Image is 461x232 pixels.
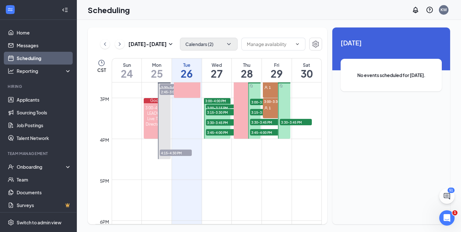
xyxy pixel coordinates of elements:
[262,58,292,82] a: August 29, 2025
[439,210,455,226] iframe: Intercom live chat
[17,199,71,212] a: SurveysCrown
[8,219,14,226] svg: Settings
[292,62,321,68] div: Sat
[144,98,170,103] div: Google
[202,62,232,68] div: Wed
[112,58,142,82] a: August 24, 2025
[17,173,71,186] a: Team
[17,119,71,132] a: Job Postings
[280,119,312,125] span: 3:30-3:45 PM
[250,119,282,125] span: 3:30-3:45 PM
[263,98,290,104] span: 3:00-3:30 PM
[439,189,455,204] button: ChatActive
[7,6,13,13] svg: WorkstreamLogo
[250,109,282,115] span: 3:15-3:30 PM
[353,72,429,79] span: No events scheduled for [DATE].
[292,68,321,79] h1: 30
[180,38,238,50] button: Calendars (2)ChevronDown
[309,38,322,50] button: Settings
[247,41,292,48] input: Manage availability
[426,6,433,14] svg: QuestionInfo
[250,129,282,135] span: 3:45-4:00 PM
[142,58,172,82] a: August 25, 2025
[262,68,292,79] h1: 29
[264,106,268,110] svg: User
[167,40,174,48] svg: SmallChevronDown
[202,68,232,79] h1: 27
[206,104,238,111] span: 3:00-3:15 PM
[269,106,271,110] span: 1
[292,58,321,82] a: August 30, 2025
[206,109,238,115] span: 3:15-3:30 PM
[17,132,71,144] a: Talent Network
[8,68,14,74] svg: Analysis
[172,58,202,82] a: August 26, 2025
[99,96,110,103] div: 3pm
[102,40,108,48] svg: ChevronLeft
[17,39,71,52] a: Messages
[250,99,282,105] span: 3:00-3:15 PM
[128,41,167,48] h3: [DATE] - [DATE]
[17,106,71,119] a: Sourcing Tools
[112,68,142,79] h1: 24
[117,40,123,48] svg: ChevronRight
[412,6,419,14] svg: Notifications
[8,84,70,89] div: Hiring
[448,188,455,193] div: 51
[99,136,110,143] div: 4pm
[100,39,110,49] button: ChevronLeft
[142,62,172,68] div: Mon
[232,62,262,68] div: Thu
[341,38,442,48] span: [DATE]
[17,68,72,74] div: Reporting
[295,42,300,47] svg: ChevronDown
[172,68,202,79] h1: 26
[262,62,292,68] div: Fri
[17,93,71,106] a: Applicants
[88,4,130,15] h1: Scheduling
[62,7,68,13] svg: Collapse
[206,119,238,126] span: 3:30-3:45 PM
[17,219,61,226] div: Switch to admin view
[99,177,110,184] div: 5pm
[441,7,447,12] div: KW
[443,192,451,200] svg: ChatActive
[232,58,262,82] a: August 28, 2025
[172,62,202,68] div: Tue
[160,89,192,95] span: 2:45-3:00 PM
[144,111,170,127] div: LEADWELL Live: Talent Director Call
[269,85,271,90] span: 1
[160,150,192,156] span: 4:15-4:30 PM
[160,84,192,90] span: 2:30-2:45 PM
[206,129,238,135] span: 3:45-4:00 PM
[142,68,172,79] h1: 25
[112,62,142,68] div: Sun
[202,58,232,82] a: August 27, 2025
[8,151,70,156] div: Team Management
[264,86,268,89] svg: User
[98,59,105,67] svg: Clock
[205,99,226,103] span: 3:00-4:00 PM
[17,164,66,170] div: Onboarding
[99,218,110,225] div: 6pm
[452,210,457,215] span: 1
[279,84,283,88] svg: Sync
[8,164,14,170] svg: UserCheck
[97,67,106,73] span: CST
[17,186,71,199] a: Documents
[226,41,232,47] svg: ChevronDown
[115,39,125,49] button: ChevronRight
[312,40,319,48] svg: Settings
[144,105,170,111] div: 3:00-4:00 PM
[232,68,262,79] h1: 28
[17,52,71,65] a: Scheduling
[17,26,71,39] a: Home
[250,84,253,88] svg: Sync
